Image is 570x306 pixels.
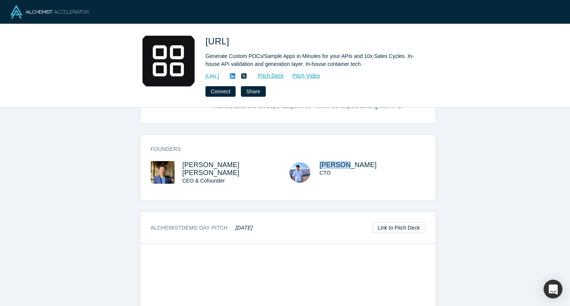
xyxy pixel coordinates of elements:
[241,86,265,97] button: Share
[372,222,425,233] a: Link to Pitch Deck
[320,170,331,176] span: CTO
[284,72,320,80] a: Pitch Video
[320,161,377,169] a: [PERSON_NAME]
[288,161,312,184] img: Sean Er's Profile Image
[142,35,195,87] img: Sampleapp.ai's Logo
[236,225,253,231] em: [DATE]
[151,145,415,153] h3: Founders
[182,178,225,184] span: CEO & Cofounder
[182,161,240,177] a: [PERSON_NAME] [PERSON_NAME]
[205,73,219,81] a: [URL]
[205,36,232,46] span: [URL]
[250,72,284,80] a: Pitch Deck
[151,161,175,184] img: Jun Liang Lee's Profile Image
[151,224,253,232] h3: Alchemist Demo Day Pitch
[205,52,417,68] div: Generate Custom POCs/Sample Apps in Minutes for your APIs and 10x Sales Cycles. In-house API vali...
[205,86,236,97] button: Connect
[11,5,89,18] img: Alchemist Logo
